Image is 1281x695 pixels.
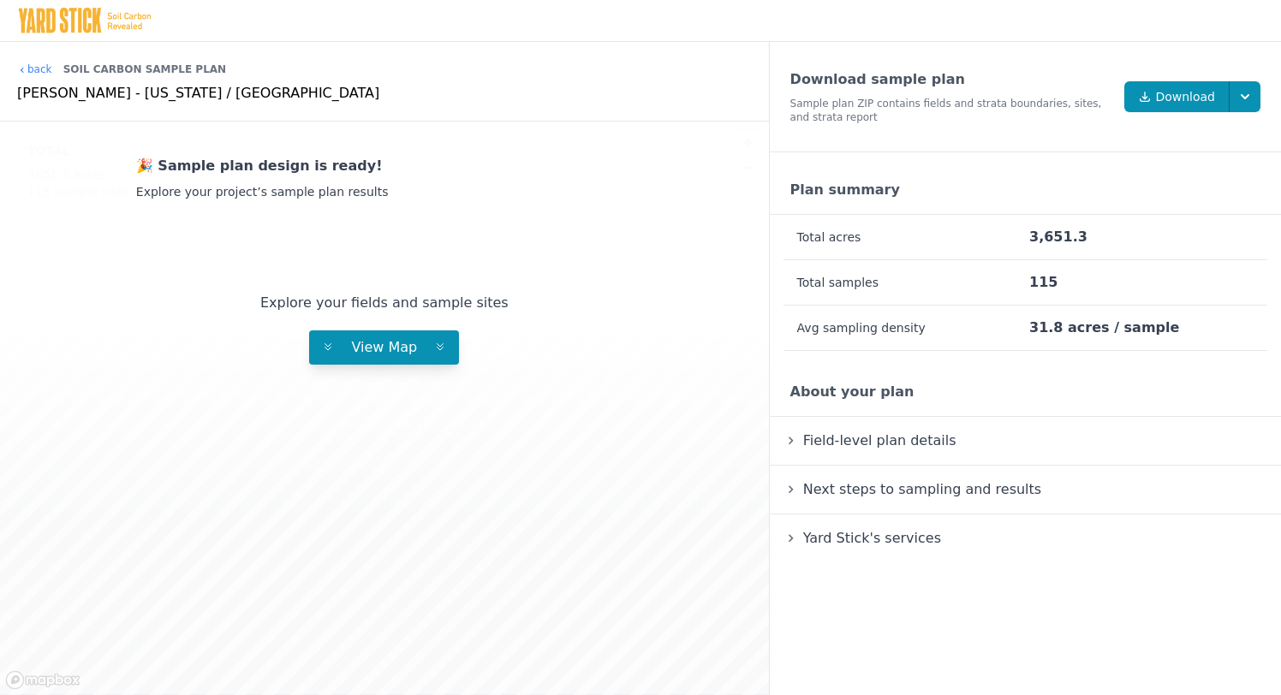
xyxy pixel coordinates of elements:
div: Sample plan ZIP contains fields and strata boundaries, sites, and strata report [790,97,1111,124]
span: View Map [337,339,431,355]
div: 🎉 Sample plan design is ready! [136,156,633,176]
div: Download sample plan [790,69,1111,90]
div: Plan summary [770,166,1281,215]
th: Total samples [783,260,1028,306]
img: Yard Stick Logo [17,7,152,34]
div: Soil Carbon Sample Plan [63,56,227,83]
a: back [17,62,52,76]
td: 3,651.3 [1028,215,1267,260]
div: [PERSON_NAME] - [US_STATE] / [GEOGRAPHIC_DATA] [17,83,752,104]
summary: Yard Stick's services [783,528,1267,549]
div: Explore your fields and sample sites [260,293,509,313]
th: Avg sampling density [783,306,1028,351]
th: Total acres [783,215,1028,260]
button: View Map [309,330,459,365]
span: Next steps to sampling and results [800,478,1045,501]
td: 115 [1028,260,1267,306]
summary: Field-level plan details [783,431,1267,451]
div: Explore your project’s sample plan results [136,183,633,200]
span: Field-level plan details [800,429,960,452]
div: About your plan [770,368,1281,417]
a: Download [1124,81,1230,112]
td: 31.8 acres / sample [1028,306,1267,351]
summary: Next steps to sampling and results [783,479,1267,500]
span: Yard Stick's services [800,526,944,549]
